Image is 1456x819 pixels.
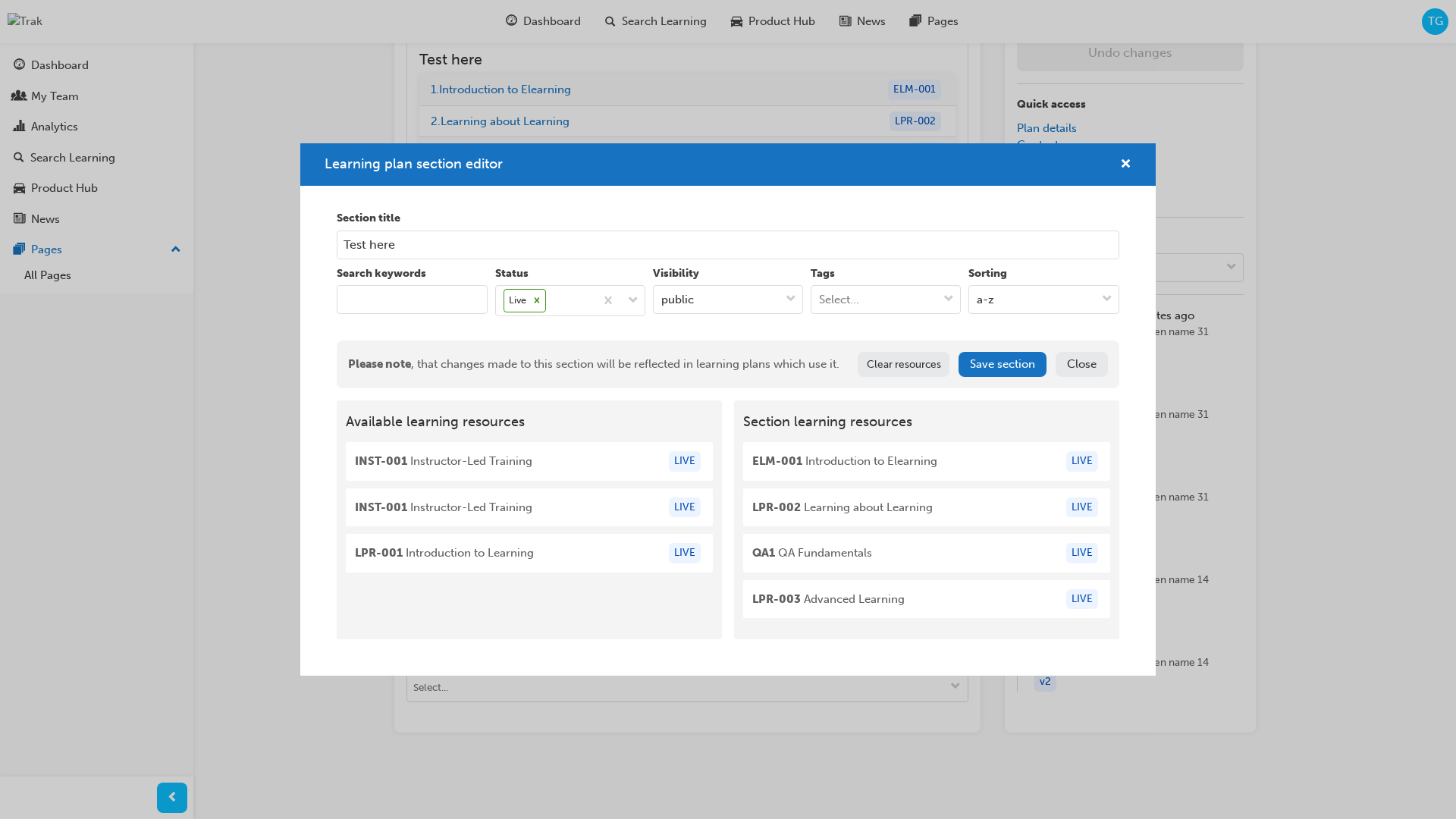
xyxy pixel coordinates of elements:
[346,414,713,431] span: Available learning resources
[355,546,403,560] span: LPR-001
[752,546,775,560] span: QA1
[669,451,701,472] div: LIVE
[1066,589,1098,610] div: LIVE
[355,499,532,516] span: Instructor-Led Training
[355,544,534,562] span: Introduction to Learning
[495,265,645,283] label: Status
[943,290,954,309] span: down-icon
[819,291,859,309] div: Select...
[628,291,639,311] span: down-icon
[337,265,487,283] label: Search keywords
[959,352,1046,377] button: Save section
[669,497,701,518] div: LIVE
[752,453,937,470] span: Introduction to Elearning
[1056,352,1108,377] button: Close
[355,500,407,514] span: INST-001
[325,155,503,172] span: Learning plan section editor
[346,442,713,481] div: INST-001 Instructor-Led TrainingLIVE
[743,534,1110,573] div: QA1 QA FundamentalsLIVE
[1120,158,1131,172] span: cross-icon
[504,290,529,312] div: Live
[348,356,839,373] div: , that changes made to this section will be reflected in learning plans which use it.
[1120,155,1131,174] button: cross-icon
[337,210,1119,227] label: Section title
[811,265,961,283] label: Tags
[743,414,1110,431] span: Section learning resources
[346,534,713,573] div: LPR-001 Introduction to LearningLIVE
[752,544,872,562] span: QA Fundamentals
[669,543,701,563] div: LIVE
[346,488,713,527] div: INST-001 Instructor-Led TrainingLIVE
[743,442,1110,481] div: ELM-001 Introduction to ElearningLIVE
[300,143,1156,676] div: Learning plan section editor
[1102,290,1112,309] span: down-icon
[1066,497,1098,518] div: LIVE
[752,499,933,516] span: Learning about Learning
[348,357,411,371] span: Please note
[661,291,694,309] div: public
[743,580,1110,619] div: LPR-003 Advanced LearningLIVE
[752,500,801,514] span: LPR-002
[786,290,796,309] span: down-icon
[355,454,407,468] span: INST-001
[752,592,801,606] span: LPR-003
[355,453,532,470] span: Instructor-Led Training
[858,352,949,377] button: Clear resources
[653,265,803,283] label: Visibility
[968,265,1119,283] label: Sorting
[337,231,1119,259] input: section-title
[743,488,1110,527] div: LPR-002 Learning about LearningLIVE
[752,454,802,468] span: ELM-001
[1066,543,1098,563] div: LIVE
[337,285,487,314] input: keyword
[977,291,994,309] div: a-z
[1066,451,1098,472] div: LIVE
[752,591,905,608] span: Advanced Learning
